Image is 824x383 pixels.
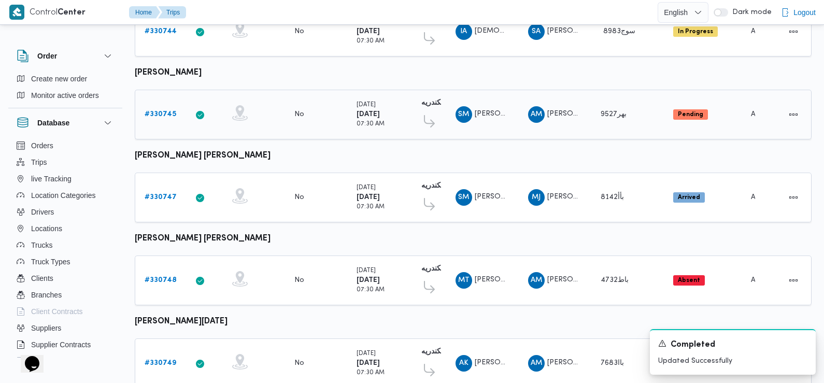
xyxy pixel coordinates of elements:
b: # 330744 [145,28,177,35]
span: Pending [673,109,708,120]
div: Ahmad Muhammad Abadalaatai Aataallah Nasar Allah [528,272,545,289]
button: Devices [12,353,118,370]
span: MT [458,272,470,289]
button: Database [17,117,114,129]
div: Sbhai Muhammad Dsaoqai Muhammad [456,106,472,123]
span: باط4732 [601,277,629,283]
span: [PERSON_NAME] [PERSON_NAME] [475,193,595,200]
h3: Database [37,117,69,129]
div: Isalam Ammad Abadaljlail Muhammad [456,23,472,40]
button: Orders [12,137,118,154]
span: Trucks [31,239,52,251]
span: [PERSON_NAME][DATE] [475,359,557,366]
button: Actions [785,23,802,40]
button: Drivers [12,204,118,220]
span: IA [460,23,467,40]
div: No [294,193,304,202]
span: Create new order [31,73,87,85]
b: In Progress [678,29,713,35]
button: Actions [785,189,802,206]
button: Suppliers [12,320,118,336]
span: Absent [673,275,705,286]
button: Clients [12,270,118,287]
button: Actions [785,106,802,123]
span: Supplier Contracts [31,338,91,351]
div: Ahmad Muhammad Abadalaatai Aataallah Nasar Allah [528,355,545,372]
div: Muhammad Jmuaah Dsaoqai Bsaioni [528,189,545,206]
div: No [294,27,304,36]
span: MJ [532,189,541,206]
button: Branches [12,287,118,303]
small: [DATE] [357,185,376,191]
b: دانون فرع الاسكندريه [421,182,485,189]
b: # 330748 [145,277,177,283]
div: Abadalhadi Khamais Naiam Abadalhadi [456,355,472,372]
span: [PERSON_NAME][DATE] بسيوني [547,193,653,200]
span: Location Categories [31,189,96,202]
span: AK [459,355,468,372]
button: Trucks [12,237,118,253]
small: [DATE] [357,268,376,274]
span: [PERSON_NAME] [547,27,606,34]
small: 07:30 AM [357,204,385,210]
button: Locations [12,220,118,237]
span: Suppliers [31,322,61,334]
div: Samai Abadallah Ali Abas [528,23,545,40]
span: AM [531,106,542,123]
span: Client Contracts [31,305,83,318]
span: In Progress [673,26,718,37]
button: live Tracking [12,171,118,187]
div: Shahab Muhammad Abadalnaba Abadalsalam Muhammad [456,189,472,206]
button: Logout [777,2,820,23]
span: [PERSON_NAME] [PERSON_NAME] [475,276,595,283]
b: [DATE] [357,111,380,118]
span: [PERSON_NAME] [547,110,606,117]
b: [DATE] [357,194,380,201]
span: Dark mode [728,8,772,17]
button: Trips [12,154,118,171]
small: 07:30 AM [357,287,385,293]
div: Database [8,137,122,362]
button: Home [129,6,160,19]
b: # 330745 [145,111,176,118]
small: [DATE] [357,351,376,357]
a: #330745 [145,108,176,121]
div: Mahmood Tarq Whaidah Abadaljlail [456,272,472,289]
b: [DATE] [357,28,380,35]
span: بأأ8142 [601,194,624,201]
span: live Tracking [31,173,72,185]
iframe: chat widget [10,342,44,373]
span: SA [532,23,541,40]
span: Arrived [673,192,705,203]
a: #330748 [145,274,177,287]
b: دانون فرع الاسكندريه [421,265,485,272]
span: Admin [751,28,773,35]
small: 07:30 AM [357,38,385,44]
a: #330749 [145,357,176,370]
button: Monitor active orders [12,87,118,104]
b: [DATE] [357,277,380,283]
span: Truck Types [31,256,70,268]
span: بهر9527 [601,111,627,118]
span: [PERSON_NAME] [PERSON_NAME] [547,359,667,366]
span: Logout [793,6,816,19]
small: [DATE] [357,102,376,108]
span: SM [458,189,469,206]
span: SM [458,106,469,123]
span: Drivers [31,206,54,218]
button: Order [17,50,114,62]
span: AM [531,355,542,372]
b: Arrived [678,194,700,201]
p: Updated Successfully [658,356,807,366]
b: [PERSON_NAME] [PERSON_NAME] [135,235,271,243]
span: AM [531,272,542,289]
button: Trips [158,6,186,19]
span: Clients [31,272,53,285]
div: No [294,276,304,285]
span: Devices [31,355,57,367]
span: Locations [31,222,62,235]
span: 8983سوج [603,28,635,35]
b: [PERSON_NAME] [PERSON_NAME] [135,152,271,160]
span: [DEMOGRAPHIC_DATA] [PERSON_NAME] [475,27,619,34]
